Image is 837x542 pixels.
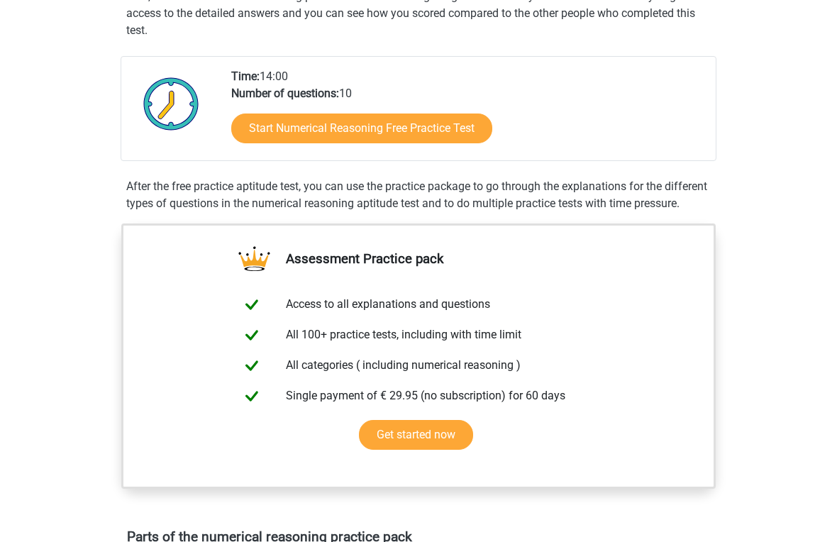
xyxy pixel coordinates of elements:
div: 14:00 10 [221,68,715,160]
b: Number of questions: [231,87,339,100]
b: Time: [231,70,260,83]
img: Clock [135,68,207,139]
div: After the free practice aptitude test, you can use the practice package to go through the explana... [121,178,716,212]
a: Get started now [359,420,473,450]
a: Start Numerical Reasoning Free Practice Test [231,114,492,143]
